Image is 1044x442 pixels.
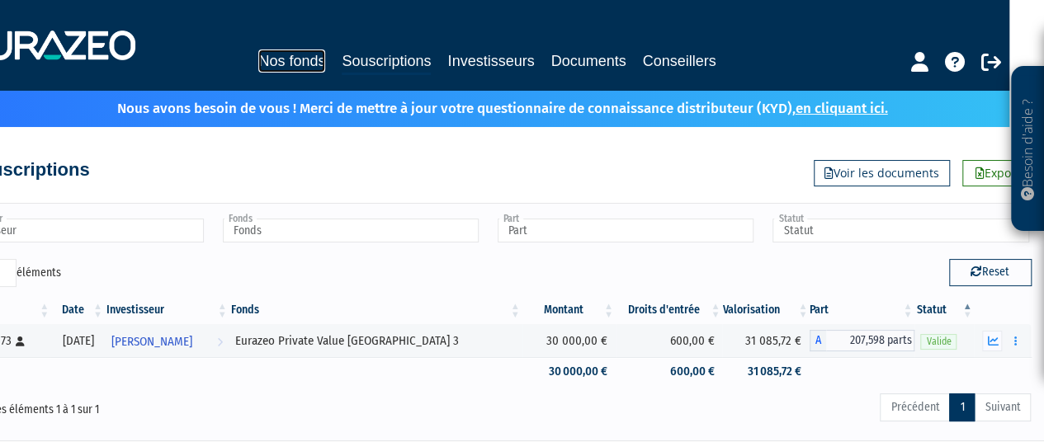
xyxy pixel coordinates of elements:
[111,327,192,357] span: [PERSON_NAME]
[722,324,810,357] td: 31 085,72 €
[616,296,723,324] th: Droits d'entrée: activer pour trier la colonne par ordre croissant
[16,336,25,346] i: [Français] Personne physique
[810,296,914,324] th: Part: activer pour trier la colonne par ordre croissant
[814,160,950,186] a: Voir les documents
[796,100,888,117] a: en cliquant ici.
[342,49,431,75] a: Souscriptions
[914,296,974,324] th: Statut : activer pour trier la colonne par ordre d&eacute;croissant
[920,334,957,350] span: Valide
[1018,75,1037,223] p: Besoin d'aide ?
[810,330,914,351] div: A - Eurazeo Private Value Europe 3
[522,296,616,324] th: Montant: activer pour trier la colonne par ordre croissant
[69,95,888,119] p: Nous avons besoin de vous ! Merci de mettre à jour votre questionnaire de connaissance distribute...
[522,357,616,386] td: 30 000,00 €
[949,393,975,421] a: 1
[258,49,325,73] a: Nos fonds
[235,332,517,350] div: Eurazeo Private Value [GEOGRAPHIC_DATA] 3
[105,296,229,324] th: Investisseur: activer pour trier la colonne par ordre croissant
[616,357,723,386] td: 600,00 €
[229,296,522,324] th: Fonds: activer pour trier la colonne par ordre croissant
[722,296,810,324] th: Valorisation: activer pour trier la colonne par ordre croissant
[949,259,1032,285] button: Reset
[105,324,229,357] a: [PERSON_NAME]
[826,330,914,351] span: 207,598 parts
[810,330,826,351] span: A
[51,296,105,324] th: Date: activer pour trier la colonne par ordre croissant
[616,324,723,357] td: 600,00 €
[522,324,616,357] td: 30 000,00 €
[447,49,534,73] a: Investisseurs
[57,332,99,350] div: [DATE]
[643,49,716,73] a: Conseillers
[217,327,223,357] i: Voir l'investisseur
[722,357,810,386] td: 31 085,72 €
[551,49,626,73] a: Documents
